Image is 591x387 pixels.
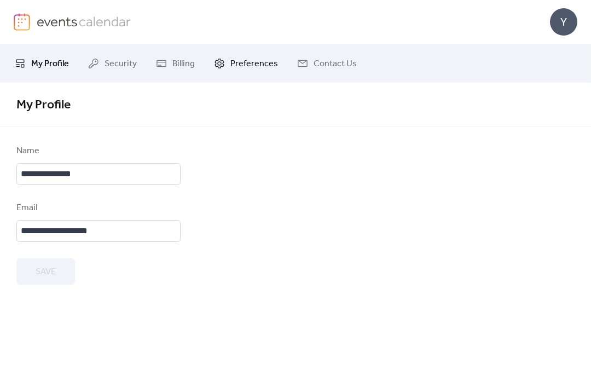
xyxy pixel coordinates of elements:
[16,93,71,117] span: My Profile
[289,49,365,78] a: Contact Us
[172,57,195,71] span: Billing
[230,57,278,71] span: Preferences
[7,49,77,78] a: My Profile
[37,13,131,30] img: logo-type
[31,57,69,71] span: My Profile
[16,201,178,215] div: Email
[16,145,178,158] div: Name
[105,57,137,71] span: Security
[206,49,286,78] a: Preferences
[80,49,145,78] a: Security
[550,8,577,36] div: Y
[148,49,203,78] a: Billing
[314,57,357,71] span: Contact Us
[14,13,30,31] img: logo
